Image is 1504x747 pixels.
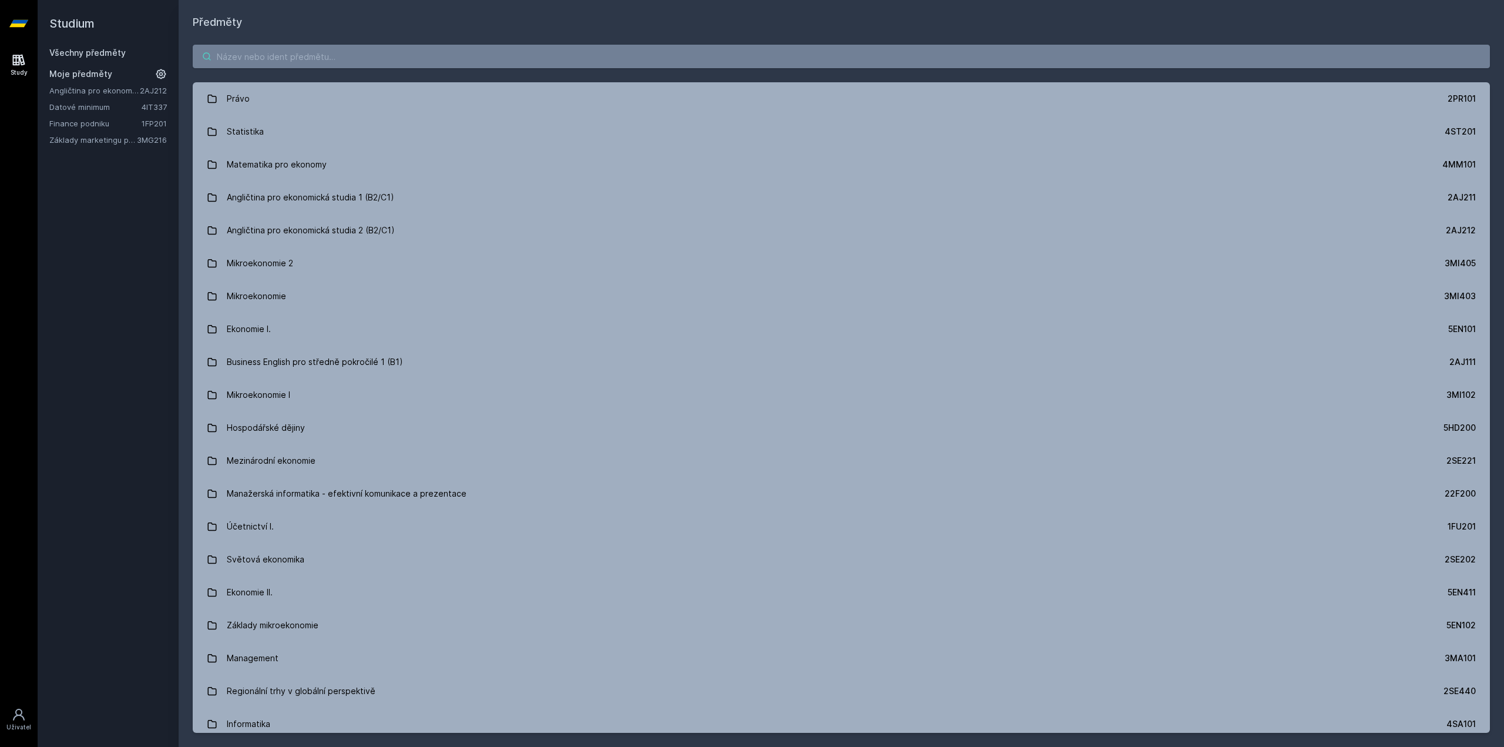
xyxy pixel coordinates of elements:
[227,416,305,440] div: Hospodářské dějiny
[227,186,394,209] div: Angličtina pro ekonomická studia 1 (B2/C1)
[193,378,1490,411] a: Mikroekonomie I 3MI102
[1448,192,1476,203] div: 2AJ211
[140,86,167,95] a: 2AJ212
[1442,159,1476,170] div: 4MM101
[142,119,167,128] a: 1FP201
[1448,323,1476,335] div: 5EN101
[193,444,1490,477] a: Mezinárodní ekonomie 2SE221
[1444,290,1476,302] div: 3MI403
[1449,356,1476,368] div: 2AJ111
[1446,225,1476,236] div: 2AJ212
[49,101,142,113] a: Datové minimum
[227,581,273,604] div: Ekonomie II.
[227,350,403,374] div: Business English pro středně pokročilé 1 (B1)
[193,82,1490,115] a: Právo 2PR101
[1443,685,1476,697] div: 2SE440
[193,675,1490,708] a: Regionální trhy v globální perspektivě 2SE440
[1443,422,1476,434] div: 5HD200
[49,48,126,58] a: Všechny předměty
[2,47,35,83] a: Study
[193,477,1490,510] a: Manažerská informatika - efektivní komunikace a prezentace 22F200
[227,383,290,407] div: Mikroekonomie I
[193,148,1490,181] a: Matematika pro ekonomy 4MM101
[227,87,250,110] div: Právo
[227,646,278,670] div: Management
[227,252,293,275] div: Mikroekonomie 2
[193,510,1490,543] a: Účetnictví I. 1FU201
[1445,488,1476,500] div: 22F200
[227,284,286,308] div: Mikroekonomie
[1448,93,1476,105] div: 2PR101
[193,247,1490,280] a: Mikroekonomie 2 3MI405
[142,102,167,112] a: 4IT337
[1446,455,1476,467] div: 2SE221
[193,115,1490,148] a: Statistika 4ST201
[1446,619,1476,631] div: 5EN102
[227,120,264,143] div: Statistika
[137,135,167,145] a: 3MG216
[227,712,270,736] div: Informatika
[193,411,1490,444] a: Hospodářské dějiny 5HD200
[1448,521,1476,532] div: 1FU201
[1446,718,1476,730] div: 4SA101
[227,679,375,703] div: Regionální trhy v globální perspektivě
[6,723,31,732] div: Uživatel
[193,45,1490,68] input: Název nebo ident předmětu…
[1446,389,1476,401] div: 3MI102
[1445,652,1476,664] div: 3MA101
[227,317,271,341] div: Ekonomie I.
[193,181,1490,214] a: Angličtina pro ekonomická studia 1 (B2/C1) 2AJ211
[11,68,28,77] div: Study
[227,482,466,505] div: Manažerská informatika - efektivní komunikace a prezentace
[49,118,142,129] a: Finance podniku
[193,543,1490,576] a: Světová ekonomika 2SE202
[49,85,140,96] a: Angličtina pro ekonomická studia 2 (B2/C1)
[49,68,112,80] span: Moje předměty
[227,614,318,637] div: Základy mikroekonomie
[49,134,137,146] a: Základy marketingu pro informatiky a statistiky
[193,708,1490,741] a: Informatika 4SA101
[227,515,274,538] div: Účetnictví I.
[1448,587,1476,598] div: 5EN411
[1445,554,1476,565] div: 2SE202
[227,548,304,571] div: Světová ekonomika
[193,14,1490,31] h1: Předměty
[193,346,1490,378] a: Business English pro středně pokročilé 1 (B1) 2AJ111
[1445,126,1476,138] div: 4ST201
[193,313,1490,346] a: Ekonomie I. 5EN101
[2,702,35,738] a: Uživatel
[227,153,327,176] div: Matematika pro ekonomy
[227,449,315,473] div: Mezinárodní ekonomie
[1445,257,1476,269] div: 3MI405
[193,609,1490,642] a: Základy mikroekonomie 5EN102
[227,219,395,242] div: Angličtina pro ekonomická studia 2 (B2/C1)
[193,280,1490,313] a: Mikroekonomie 3MI403
[193,642,1490,675] a: Management 3MA101
[193,576,1490,609] a: Ekonomie II. 5EN411
[193,214,1490,247] a: Angličtina pro ekonomická studia 2 (B2/C1) 2AJ212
